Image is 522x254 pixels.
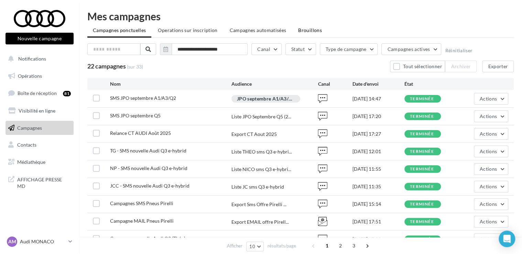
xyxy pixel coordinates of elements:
div: terminée [410,202,434,207]
button: Actions [474,146,508,157]
span: Campagnes actives [387,46,430,52]
div: terminée [410,184,434,189]
button: Actions [474,163,508,175]
div: terminée [410,114,434,119]
button: Notifications [4,52,72,66]
span: NP - SMS nouvelle Audi Q3 e-hybrid [110,165,187,171]
span: Liste NICO sms Q3 e-hybri... [231,166,291,173]
span: Campagnes automatisées [229,27,286,33]
span: Opérations [18,73,42,79]
span: Campagne MAIL Pneus Pirelli [110,218,174,224]
div: [DATE] 11:35 [352,183,404,190]
span: Operations sur inscription [158,27,217,33]
span: Campagnes [17,125,42,130]
span: Relance CT AUDI Août 2025 [110,130,171,136]
button: Statut [285,43,316,55]
button: Archiver [445,61,477,72]
span: Export EMAIL offre Pirell... [231,219,289,225]
div: État [404,81,456,87]
span: Campagne nouvelle Audi Q3 (Théo) [110,235,185,241]
div: [DATE] 17:20 [352,113,404,120]
button: Campagnes actives [381,43,441,55]
div: terminée [410,220,434,224]
span: Visibilité en ligne [19,108,55,114]
div: JPO septembre A1/A3/Q2 SMS [231,95,300,103]
button: Exporter [482,61,514,72]
div: Nom [110,81,231,87]
div: terminée [410,149,434,154]
span: Actions [480,96,497,102]
span: Afficher [227,243,242,249]
button: 10 [246,242,264,251]
span: Actions [480,201,497,207]
button: Tout sélectionner [390,61,445,72]
div: [DATE] 17:51 [352,218,404,225]
button: Actions [474,216,508,227]
span: SMS JPO septembre A1/A3/Q2 [110,95,176,101]
div: Open Intercom Messenger [499,231,515,247]
div: Date d'envoi [352,81,404,87]
div: Canal [318,81,352,87]
a: Contacts [4,138,75,152]
span: AFFICHAGE PRESSE MD [17,175,71,190]
span: Actions [480,113,497,119]
span: Brouillons [298,27,322,33]
a: Campagnes [4,121,75,135]
div: [DATE] 11:55 [352,166,404,172]
span: Boîte de réception [18,90,57,96]
a: Médiathèque [4,155,75,169]
div: [DATE] 12:01 [352,148,404,155]
span: Actions [480,219,497,224]
div: [DATE] 14:47 [352,95,404,102]
span: Actions [480,166,497,172]
span: Notifications [18,56,46,62]
span: 22 campagnes [87,62,126,70]
div: terminée [410,97,434,101]
span: Export Sms Offre Pirelli ... [231,201,286,208]
button: Actions [474,233,508,245]
button: Nouvelle campagne [6,33,74,44]
div: Export CT Aout 2025 [231,131,277,138]
div: Audience [231,81,318,87]
div: 81 [63,91,71,96]
span: Actions [480,148,497,154]
a: Boîte de réception81 [4,86,75,100]
span: JCC - SMS nouvelle Audi Q3 e-hybrid [110,183,189,189]
span: 10 [249,244,255,249]
span: 1 [322,240,333,251]
div: [DATE] 17:32 [352,236,404,243]
button: Type de campagne [320,43,378,55]
button: Canal [251,43,282,55]
span: SMS JPO septembre Q5 [110,113,161,118]
a: Visibilité en ligne [4,104,75,118]
span: Campagnes SMS Pneus Pirelli [110,200,173,206]
span: AM [8,238,16,245]
span: Actions [480,236,497,242]
div: Q3 Theo [231,236,250,243]
button: Réinitialiser [445,48,472,53]
a: Opérations [4,69,75,83]
span: 2 [335,240,346,251]
a: AFFICHAGE PRESSE MD [4,172,75,192]
span: Contacts [17,142,36,148]
span: Actions [480,183,497,189]
div: Liste JC sms Q3 e-hybrid [231,183,284,190]
a: AM Audi MONACO [6,235,74,248]
div: [DATE] 17:27 [352,130,404,137]
button: Actions [474,181,508,192]
div: terminée [410,167,434,171]
button: Actions [474,110,508,122]
span: (sur 33) [127,63,143,70]
p: Audi MONACO [20,238,66,245]
span: Médiathèque [17,159,45,165]
button: Actions [474,198,508,210]
button: Actions [474,128,508,140]
span: résultats/page [268,243,296,249]
div: Mes campagnes [87,11,514,21]
span: Liste THEO sms Q3 e-hybri... [231,148,292,155]
span: Actions [480,131,497,137]
span: TG - SMS nouvelle Audi Q3 e-hybrid [110,148,186,154]
span: 3 [348,240,359,251]
div: [DATE] 15:14 [352,201,404,208]
div: terminée [410,132,434,136]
